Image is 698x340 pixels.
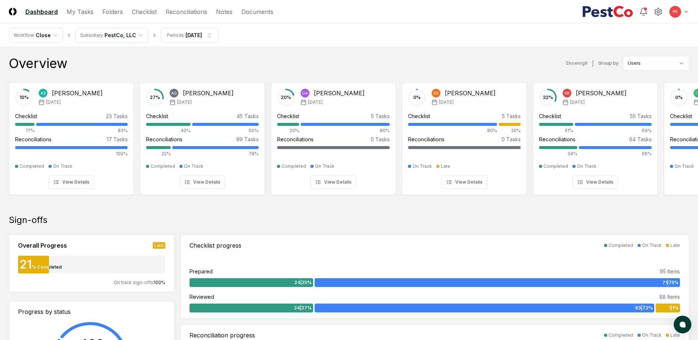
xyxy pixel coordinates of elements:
[598,61,619,65] label: Group by
[271,77,396,195] a: 20%DA[PERSON_NAME][DATE]Checklist5 Tasks20%80%Reconciliations0 TasksCompletedOn TrackView Details
[412,163,432,170] div: On Track
[673,9,678,14] span: RK
[441,163,450,170] div: Late
[36,127,128,134] div: 83%
[185,31,202,39] div: [DATE]
[180,176,225,189] button: View Details
[402,77,527,195] a: 0%RV[PERSON_NAME][DATE]Checklist5 Tasks80%20%Reconciliations0 TasksOn TrackLateView Details
[277,112,299,120] div: Checklist
[9,8,17,15] img: Logo
[150,163,175,170] div: Completed
[53,163,72,170] div: On Track
[32,264,62,270] div: % Completed
[189,293,214,301] div: Reviewed
[315,163,334,170] div: On Track
[106,112,128,120] div: 23 Tasks
[9,214,689,226] div: Sign-offs
[539,127,573,134] div: 31%
[15,150,128,157] div: 100%
[533,77,658,195] a: 32%RK[PERSON_NAME][DATE]Checklist55 Tasks31%69%Reconciliations64 Tasks34%66%CompletedOn TrackView...
[25,7,58,16] a: Dashboard
[14,32,34,39] div: Workflow
[659,293,680,301] div: 88 Items
[573,176,618,189] button: View Details
[46,99,61,106] span: [DATE]
[18,307,165,316] div: Progress by status
[576,89,627,98] div: [PERSON_NAME]
[161,28,219,43] button: Periods[DATE]
[577,163,596,170] div: On Track
[371,112,390,120] div: 5 Tasks
[592,60,594,67] div: |
[167,32,184,39] div: Periods
[669,5,682,18] button: RK
[582,6,633,18] img: PestCo logo
[579,150,652,157] div: 66%
[15,127,35,134] div: 17%
[241,7,273,16] a: Documents
[146,127,191,134] div: 40%
[15,135,52,143] div: Reconciliations
[140,77,265,195] a: 27%AG[PERSON_NAME][DATE]Checklist45 Tasks40%60%Reconciliations99 Tasks22%78%CompletedOn TrackView...
[408,127,497,134] div: 80%
[609,242,633,249] div: Completed
[146,112,168,120] div: Checklist
[294,279,312,286] span: 24 | 25 %
[408,135,444,143] div: Reconciliations
[153,280,165,285] span: 100 %
[189,241,241,250] div: Checklist progress
[499,127,521,134] div: 20%
[408,112,430,120] div: Checklist
[171,91,177,96] span: AG
[539,112,561,120] div: Checklist
[660,268,680,275] div: 95 Items
[433,91,439,96] span: RV
[301,127,390,134] div: 80%
[192,127,259,134] div: 60%
[114,280,153,285] span: On track sign-offs
[67,7,93,16] a: My Tasks
[308,99,323,106] span: [DATE]
[9,77,134,195] a: 10%AS[PERSON_NAME][DATE]Checklist23 Tasks17%83%Reconciliations17 Tasks100%CompletedOn TrackView D...
[18,241,67,250] div: Overall Progress
[177,99,192,106] span: [DATE]
[20,163,44,170] div: Completed
[236,135,259,143] div: 99 Tasks
[281,163,306,170] div: Completed
[314,89,365,98] div: [PERSON_NAME]
[445,89,496,98] div: [PERSON_NAME]
[15,112,37,120] div: Checklist
[635,305,653,311] span: 63 | 72 %
[570,99,585,106] span: [DATE]
[49,176,94,189] button: View Details
[311,176,356,189] button: View Details
[669,305,678,311] span: 1 | 1 %
[237,112,259,120] div: 45 Tasks
[543,163,568,170] div: Completed
[442,176,487,189] button: View Details
[18,259,32,270] div: 21
[180,235,689,319] a: Checklist progressCompletedOn TrackLatePrepared95 Items24|25%71|75%Reviewed88 Items24|27%63|72%1|1%
[642,242,662,249] div: On Track
[302,91,308,96] span: DA
[670,112,692,120] div: Checklist
[40,91,46,96] span: AS
[674,163,694,170] div: On Track
[642,332,662,339] div: On Track
[609,332,633,339] div: Completed
[502,135,521,143] div: 0 Tasks
[539,135,575,143] div: Reconciliations
[9,56,67,71] div: Overview
[9,28,219,43] nav: breadcrumb
[439,99,454,106] span: [DATE]
[166,7,207,16] a: Reconciliations
[630,112,652,120] div: 55 Tasks
[146,150,171,157] div: 22%
[146,135,183,143] div: Reconciliations
[80,32,103,39] div: Subsidiary
[216,7,233,16] a: Notes
[564,91,570,96] span: RK
[277,135,313,143] div: Reconciliations
[670,242,680,249] div: Late
[183,89,234,98] div: [PERSON_NAME]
